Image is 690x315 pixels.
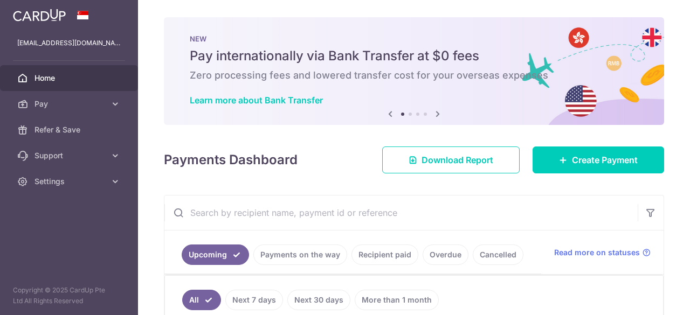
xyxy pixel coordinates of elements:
[225,290,283,310] a: Next 7 days
[190,47,638,65] h5: Pay internationally via Bank Transfer at $0 fees
[182,244,249,265] a: Upcoming
[164,17,664,125] img: Bank transfer banner
[355,290,439,310] a: More than 1 month
[190,34,638,43] p: NEW
[382,146,520,173] a: Download Report
[34,176,106,187] span: Settings
[473,244,523,265] a: Cancelled
[13,9,66,22] img: CardUp
[554,247,640,258] span: Read more on statuses
[34,99,106,109] span: Pay
[287,290,350,310] a: Next 30 days
[17,38,121,48] p: [EMAIL_ADDRESS][DOMAIN_NAME]
[34,124,106,135] span: Refer & Save
[34,73,106,83] span: Home
[190,69,638,82] h6: Zero processing fees and lowered transfer cost for your overseas expenses
[572,153,638,166] span: Create Payment
[164,195,638,230] input: Search by recipient name, payment id or reference
[253,244,347,265] a: Payments on the way
[533,146,664,173] a: Create Payment
[554,247,651,258] a: Read more on statuses
[182,290,221,310] a: All
[422,153,493,166] span: Download Report
[164,150,298,170] h4: Payments Dashboard
[351,244,418,265] a: Recipient paid
[34,150,106,161] span: Support
[423,244,468,265] a: Overdue
[190,95,323,106] a: Learn more about Bank Transfer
